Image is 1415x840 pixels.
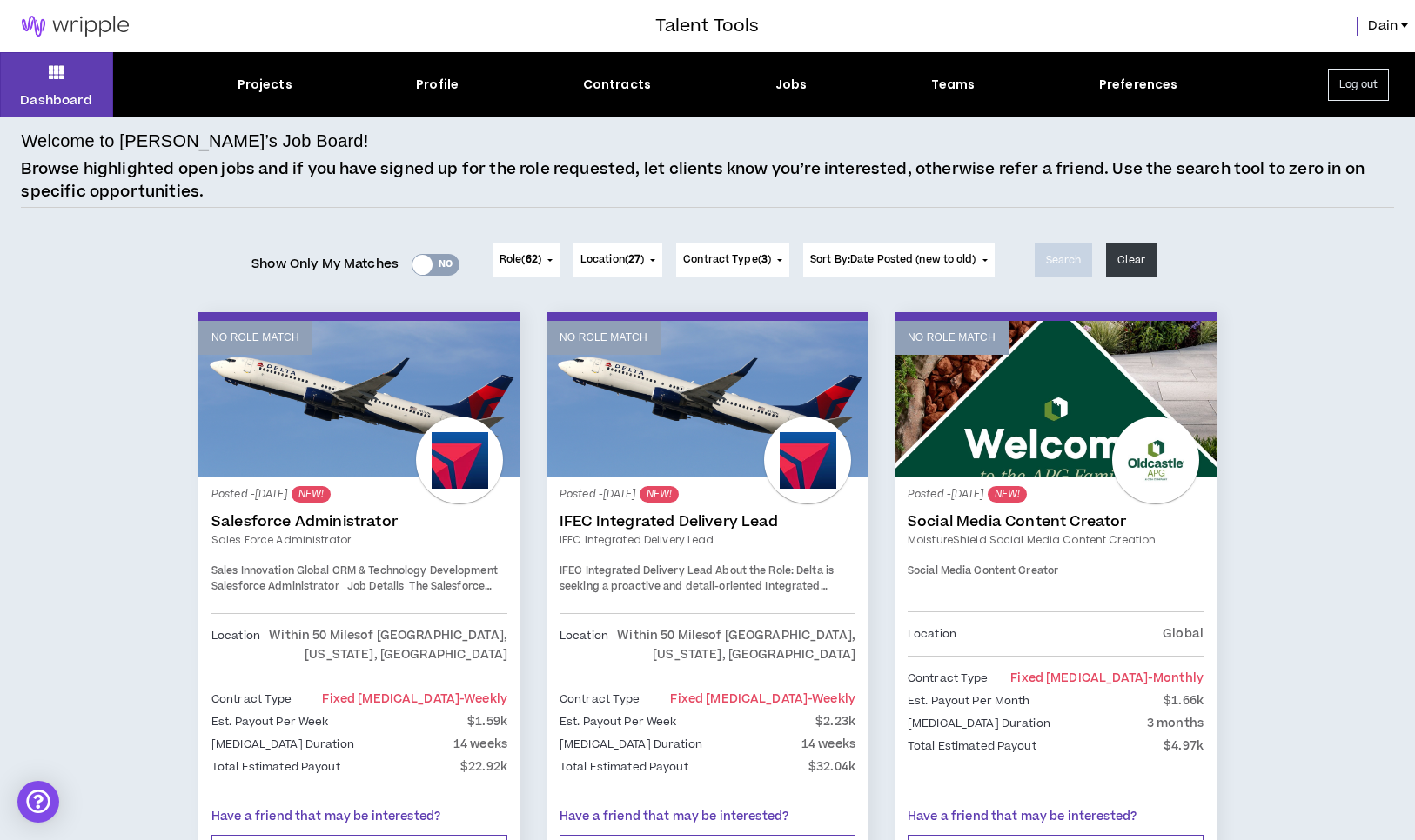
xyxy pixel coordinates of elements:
p: [MEDICAL_DATA] Duration [908,714,1050,733]
p: Posted - [DATE] [908,486,1204,503]
span: Dain [1368,17,1398,36]
span: 62 [526,252,538,267]
button: Location(27) [573,243,662,277]
p: [MEDICAL_DATA] Duration [211,735,354,754]
button: Log out [1328,69,1389,101]
p: Contract Type [211,690,292,709]
p: $1.66k [1164,691,1204,710]
p: Total Estimated Payout [908,737,1036,756]
p: Posted - [DATE] [211,486,507,503]
span: Fixed [MEDICAL_DATA] [1010,670,1204,687]
p: 14 weeks [453,735,507,754]
span: - monthly [1148,670,1204,687]
p: 3 months [1147,714,1204,733]
span: Social Media Content Creator [908,563,1058,578]
p: Global [1163,624,1204,643]
p: Posted - [DATE] [560,486,855,503]
h4: Welcome to [PERSON_NAME]’s Job Board! [21,128,368,154]
p: Location [211,626,260,664]
div: Contracts [583,76,651,94]
span: - weekly [808,690,855,708]
strong: IFEC Integrated Delivery Lead [560,563,713,578]
span: Location ( ) [580,252,644,268]
strong: Sales Innovation [211,563,294,578]
span: 27 [628,252,640,267]
div: Profile [416,76,459,94]
p: Location [908,624,956,643]
p: Contract Type [560,690,640,709]
p: Browse highlighted open jobs and if you have signed up for the role requested, let clients know y... [21,158,1393,203]
p: Est. Payout Per Week [560,712,676,731]
a: Salesforce Administrator [211,513,507,530]
p: Est. Payout Per Month [908,691,1030,710]
span: Fixed [MEDICAL_DATA] [670,690,855,708]
p: Have a friend that may be interested? [211,808,507,826]
span: Fixed [MEDICAL_DATA] [322,690,507,708]
a: IFEC Integrated Delivery Lead [560,532,855,548]
span: 3 [761,252,768,267]
button: Role(62) [493,243,560,277]
p: No Role Match [560,330,647,346]
p: Have a friend that may be interested? [560,808,855,826]
p: Within 50 Miles of [GEOGRAPHIC_DATA], [US_STATE], [GEOGRAPHIC_DATA] [608,626,855,664]
h3: Talent Tools [655,13,759,39]
button: Clear [1106,243,1157,277]
p: Est. Payout Per Week [211,712,328,731]
p: Contract Type [908,669,989,688]
strong: Global CRM & Technology Development [297,563,498,578]
span: Show Only My Matches [251,251,399,277]
sup: NEW! [640,486,679,503]
a: Sales Force Administrator [211,532,507,548]
p: $22.92k [460,757,507,777]
a: Social Media Content Creator [908,513,1204,530]
strong: Job Details [347,579,404,594]
p: [MEDICAL_DATA] Duration [560,735,702,754]
strong: About the Role: [715,563,794,578]
span: - weekly [459,690,507,708]
p: Total Estimated Payout [211,757,340,777]
a: No Role Match [547,321,868,477]
a: MoistureShield Social Media Content Creation [908,532,1204,548]
a: IFEC Integrated Delivery Lead [560,513,855,530]
button: Contract Type(3) [676,243,789,277]
button: Search [1035,243,1093,277]
span: Sort By: Date Posted (new to old) [810,252,976,267]
div: Teams [931,76,976,94]
a: No Role Match [895,321,1217,477]
span: Contract Type ( ) [683,252,771,268]
span: Role ( ) [500,252,541,268]
div: Open Intercom Messenger [17,781,59,823]
div: Projects [238,76,292,94]
p: $2.23k [815,712,855,731]
p: Within 50 Miles of [GEOGRAPHIC_DATA], [US_STATE], [GEOGRAPHIC_DATA] [260,626,507,664]
a: No Role Match [198,321,520,477]
p: Dashboard [20,91,92,110]
p: No Role Match [908,330,996,346]
sup: NEW! [988,486,1027,503]
p: Total Estimated Payout [560,757,688,777]
p: Location [560,626,608,664]
p: $32.04k [808,757,855,777]
sup: NEW! [292,486,331,503]
p: Have a friend that may be interested? [908,808,1204,826]
button: Sort By:Date Posted (new to old) [803,243,995,277]
p: 14 weeks [801,735,855,754]
strong: Salesforce Administrator [211,579,339,594]
div: Preferences [1099,76,1178,94]
p: $4.97k [1164,737,1204,756]
p: $1.59k [467,712,507,731]
p: No Role Match [211,330,299,346]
